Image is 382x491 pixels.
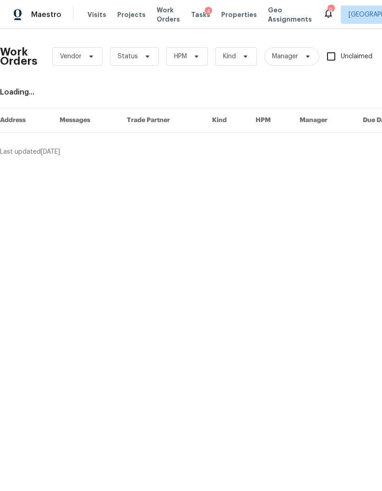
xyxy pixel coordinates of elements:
[272,52,298,61] span: Manager
[174,52,187,61] span: HPM
[120,108,205,133] th: Trade Partner
[248,108,292,133] th: HPM
[118,52,138,61] span: Status
[191,11,210,18] span: Tasks
[221,10,257,19] span: Properties
[31,10,61,19] span: Maestro
[52,108,120,133] th: Messages
[205,7,212,16] div: 4
[60,52,82,61] span: Vendor
[327,6,334,15] div: 9
[41,149,60,155] span: [DATE]
[117,10,146,19] span: Projects
[268,6,312,24] span: Geo Assignments
[341,52,372,61] span: Unclaimed
[157,6,180,24] span: Work Orders
[223,52,236,61] span: Kind
[205,108,248,133] th: Kind
[87,10,106,19] span: Visits
[292,108,355,133] th: Manager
